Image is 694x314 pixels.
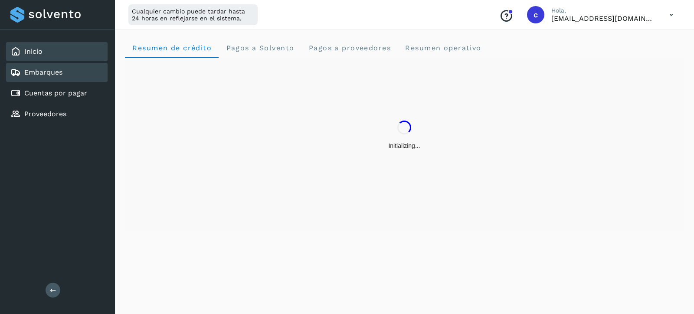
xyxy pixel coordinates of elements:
[308,44,391,52] span: Pagos a proveedores
[6,84,108,103] div: Cuentas por pagar
[24,68,62,76] a: Embarques
[6,63,108,82] div: Embarques
[24,110,66,118] a: Proveedores
[405,44,481,52] span: Resumen operativo
[226,44,294,52] span: Pagos a Solvento
[6,42,108,61] div: Inicio
[24,47,43,56] a: Inicio
[6,105,108,124] div: Proveedores
[551,7,655,14] p: Hola,
[128,4,258,25] div: Cualquier cambio puede tardar hasta 24 horas en reflejarse en el sistema.
[132,44,212,52] span: Resumen de crédito
[551,14,655,23] p: calbor@niagarawater.com
[24,89,87,97] a: Cuentas por pagar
